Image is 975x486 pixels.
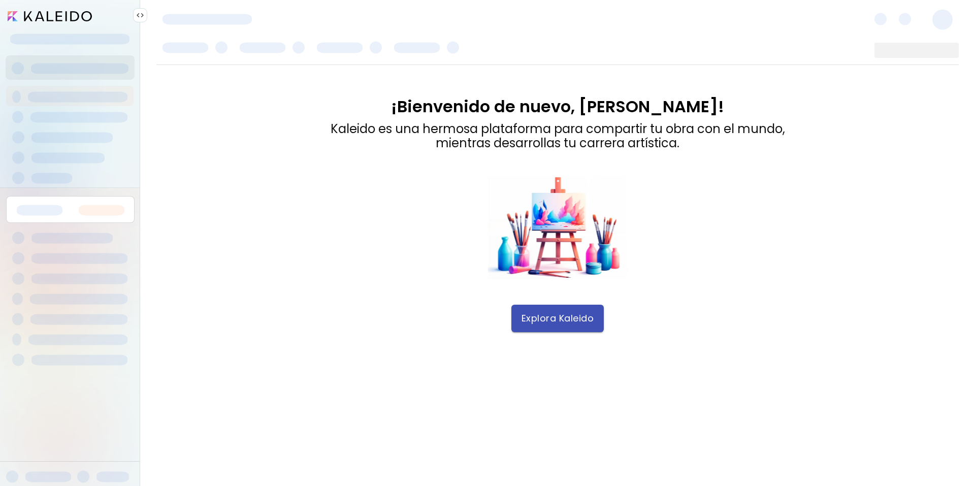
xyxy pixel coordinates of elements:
[136,11,144,19] img: collapse
[511,305,604,332] button: Explora Kaleido
[331,98,785,116] div: ¡Bienvenido de nuevo, [PERSON_NAME]!
[487,176,628,279] img: dashboard_ftu_welcome
[522,313,594,324] span: Explora Kaleido
[331,122,785,150] div: Kaleido es una hermosa plataforma para compartir tu obra con el mundo, mientras desarrollas tu ca...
